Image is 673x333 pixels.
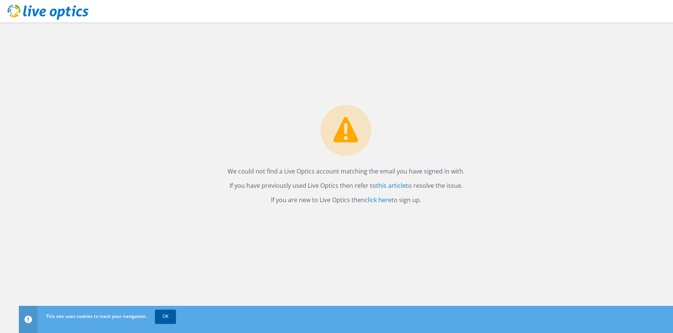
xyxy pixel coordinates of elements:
[365,196,392,204] a: click here
[376,182,406,190] a: this article
[228,181,465,191] p: If you have previously used Live Optics then refer to to resolve the issue.
[155,310,176,323] a: OK
[228,166,465,177] p: We could not find a Live Optics account matching the email you have signed in with.
[46,313,147,319] span: This site uses cookies to track your navigation.
[228,195,465,206] p: If you are new to Live Optics then to sign up.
